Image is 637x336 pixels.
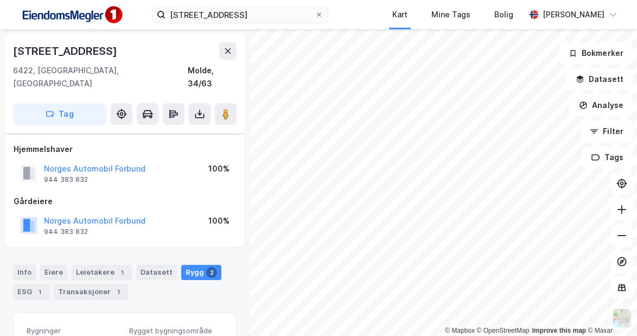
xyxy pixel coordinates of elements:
div: Molde, 34/63 [188,64,237,90]
div: 2 [206,267,217,278]
span: Bygninger [27,326,120,335]
div: Gårdeiere [14,195,236,208]
div: Transaksjoner [54,284,128,300]
div: ESG [13,284,49,300]
a: Improve this map [532,327,586,334]
button: Tags [582,147,633,168]
div: 1 [34,287,45,297]
div: Bolig [494,8,513,21]
button: Datasett [566,68,633,90]
iframe: Chat Widget [583,284,637,336]
div: 100% [208,162,230,175]
span: Bygget bygningsområde [129,326,223,335]
div: [STREET_ADDRESS] [13,42,119,60]
button: Analyse [570,94,633,116]
div: Mine Tags [431,8,470,21]
div: 944 383 832 [44,227,88,236]
button: Bokmerker [559,42,633,64]
a: OpenStreetMap [477,327,530,334]
div: Info [13,265,36,280]
div: 6422, [GEOGRAPHIC_DATA], [GEOGRAPHIC_DATA] [13,64,188,90]
div: 1 [117,267,128,278]
img: F4PB6Px+NJ5v8B7XTbfpPpyloAAAAASUVORK5CYII= [17,3,126,27]
input: Søk på adresse, matrikkel, gårdeiere, leietakere eller personer [165,7,315,23]
a: Mapbox [445,327,475,334]
div: Bygg [181,265,221,280]
div: [PERSON_NAME] [543,8,604,21]
button: Tag [13,103,106,125]
div: Leietakere [72,265,132,280]
div: 1 [113,287,124,297]
div: Kontrollprogram for chat [583,284,637,336]
div: 100% [208,214,230,227]
div: Kart [392,8,407,21]
div: Hjemmelshaver [14,143,236,156]
button: Filter [581,121,633,142]
div: 944 383 832 [44,175,88,184]
div: Eiere [40,265,67,280]
div: Datasett [136,265,177,280]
